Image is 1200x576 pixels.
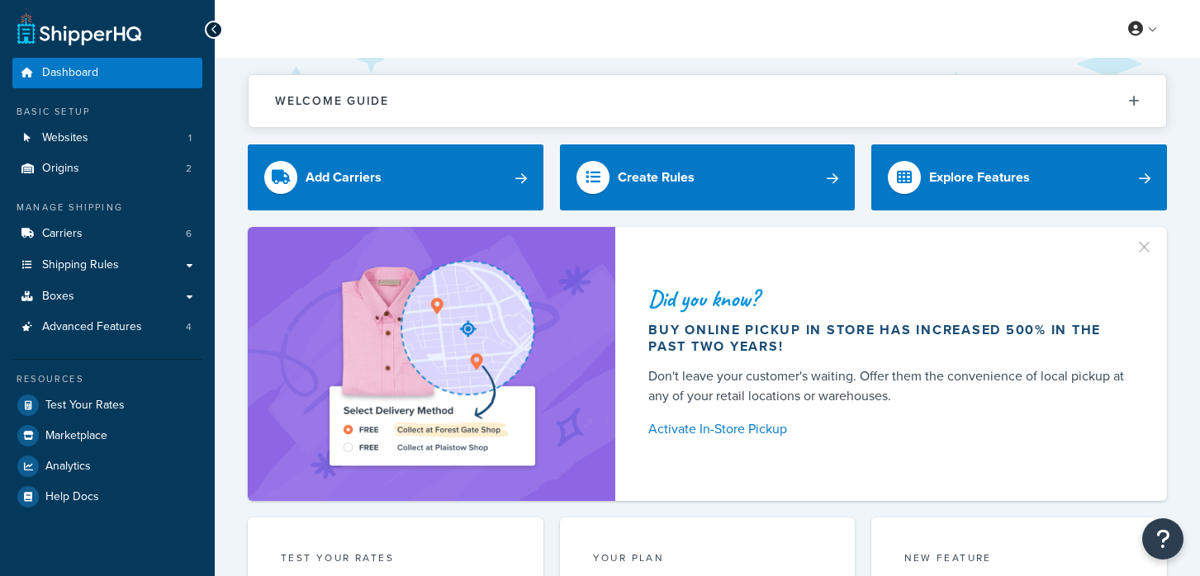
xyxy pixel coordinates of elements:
span: Origins [42,162,79,176]
span: 4 [186,320,192,334]
span: Test Your Rates [45,399,125,413]
span: Analytics [45,460,91,474]
div: Basic Setup [12,105,202,119]
div: Your Plan [593,550,823,569]
span: Help Docs [45,490,99,504]
div: Did you know? [648,287,1127,310]
div: Create Rules [618,166,695,189]
li: Advanced Features [12,312,202,342]
a: Origins2 [12,153,202,184]
li: Origins [12,153,202,184]
div: New Feature [904,550,1134,569]
a: Add Carriers [248,144,543,210]
a: Carriers6 [12,219,202,249]
a: Explore Features [871,144,1167,210]
a: Analytics [12,451,202,481]
span: Websites [42,131,88,145]
span: Shipping Rules [42,258,119,272]
div: Add Carriers [306,166,382,189]
h2: Welcome Guide [275,95,389,107]
a: Activate In-Store Pickup [648,418,1127,441]
a: Shipping Rules [12,250,202,281]
img: ad-shirt-map-b0359fc47e01cab431d101c4b569394f6a03f54285957d908178d52f29eb9668.png [282,252,581,476]
span: 6 [186,227,192,241]
a: Help Docs [12,482,202,512]
a: Advanced Features4 [12,312,202,342]
div: Resources [12,372,202,386]
div: Test your rates [281,550,510,569]
span: Dashboard [42,66,98,80]
div: Don't leave your customer's waiting. Offer them the convenience of local pickup at any of your re... [648,366,1127,406]
span: Advanced Features [42,320,142,334]
div: Buy online pickup in store has increased 500% in the past two years! [648,322,1127,355]
button: Open Resource Center [1142,518,1183,559]
a: Dashboard [12,58,202,88]
li: Websites [12,123,202,153]
span: Boxes [42,290,74,304]
button: Welcome Guide [249,75,1166,127]
span: Carriers [42,227,83,241]
li: Carriers [12,219,202,249]
div: Explore Features [929,166,1030,189]
span: 2 [186,162,192,176]
div: Manage Shipping [12,201,202,215]
a: Websites1 [12,123,202,153]
a: Boxes [12,281,202,312]
span: 1 [188,131,192,145]
a: Marketplace [12,421,202,451]
span: Marketplace [45,429,107,443]
a: Test Your Rates [12,390,202,420]
a: Create Rules [560,144,856,210]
